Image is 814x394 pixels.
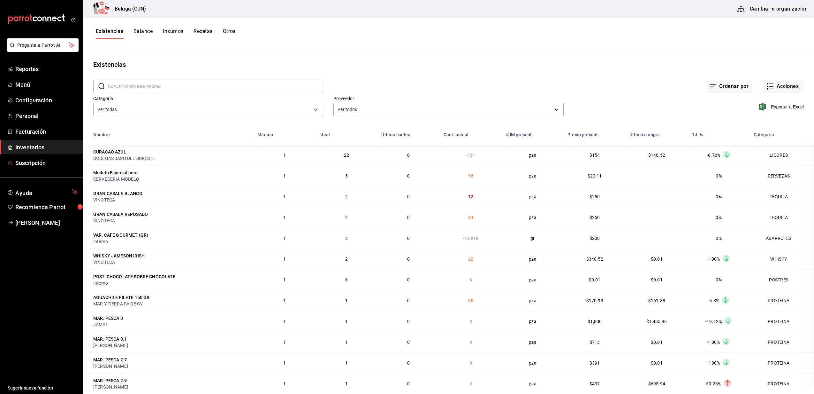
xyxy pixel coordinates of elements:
[750,269,814,290] td: POSTRES
[7,38,79,52] button: Pregunta a Parrot AI
[651,277,663,282] span: $0.01
[750,248,814,269] td: WHISKY
[345,215,348,220] span: 2
[283,215,286,220] span: 1
[257,132,273,137] div: Mínimo
[750,228,814,248] td: ABARROTES
[93,294,149,301] div: AGUACHILE FILETE 150 GR
[338,106,357,113] span: Ver todos
[502,186,564,207] td: pza
[93,342,157,349] div: [PERSON_NAME]
[93,259,250,265] div: VINOTECA
[407,215,410,220] span: 0
[648,153,665,158] span: $140.52
[345,173,348,178] span: 5
[707,340,720,345] span: -100%
[651,256,663,262] span: $0.01
[706,381,721,386] span: 59.26%
[502,207,564,228] td: pza
[407,340,410,345] span: 0
[93,190,142,197] div: GRAN CASALA BLANCO
[691,132,703,137] div: Dif. %
[646,319,667,324] span: $1,455.96
[283,194,286,199] span: 1
[651,360,663,366] span: $0.01
[15,65,78,73] span: Reportes
[567,132,599,137] div: Precio present.
[589,277,601,282] span: $0.01
[93,232,148,238] div: VAR. CAFE GOURMET (GR)
[283,173,286,178] span: 1
[590,340,600,345] span: $713
[468,256,473,262] span: 22
[502,228,564,248] td: gr
[706,80,752,93] button: Ordenar por
[750,290,814,311] td: PROTEINA
[750,207,814,228] td: TEQUILA
[588,173,602,178] span: $20.11
[502,145,564,165] td: pza
[502,352,564,373] td: pza
[750,165,814,186] td: CERVEZAS
[15,203,78,211] span: Recomienda Parrot
[502,269,564,290] td: pza
[93,321,250,328] div: JAMAT
[502,332,564,352] td: pza
[97,106,117,113] span: Ver todas
[194,28,212,39] button: Recetas
[407,236,410,241] span: 0
[716,173,721,178] span: 0%
[750,311,814,332] td: PROTEINA
[648,298,665,303] span: $161.88
[506,132,533,137] div: UdM present.
[93,149,126,155] div: CURACAO AZUL
[469,360,472,366] span: 0
[705,319,722,324] span: -19.12%
[754,132,774,137] div: Categoría
[750,145,814,165] td: LICORES
[8,385,78,391] span: Sugerir nueva función
[590,360,600,366] span: $391
[93,336,127,342] div: MAR. PESCA 3.1
[93,315,123,321] div: MAR. PESCA 3
[345,236,348,241] span: 3
[469,340,472,345] span: 0
[283,381,286,386] span: 1
[345,194,348,199] span: 2
[93,273,176,280] div: POST. CHOCOLATE SOBRE CHOCOLATE
[590,381,600,386] span: $437
[407,173,410,178] span: 0
[93,132,110,137] div: Nombre
[93,96,323,101] label: Categoría
[4,46,79,53] a: Pregunta a Parrot AI
[70,17,75,22] button: open_drawer_menu
[283,360,286,366] span: 1
[407,194,410,199] span: 0
[586,298,603,303] span: $170.93
[283,256,286,262] span: 1
[463,236,478,241] span: -18,918
[651,340,663,345] span: $0.01
[750,373,814,394] td: PROTEINA
[345,298,348,303] span: 1
[283,277,286,282] span: 1
[15,127,78,136] span: Facturación
[93,238,250,245] div: Interno
[763,80,804,93] button: Acciones
[716,236,721,241] span: 0%
[466,153,475,158] span: -151
[407,153,410,158] span: 0
[319,132,330,137] div: Ideal
[15,188,69,196] span: Ayuda
[163,28,183,39] button: Insumos
[468,194,473,199] span: 12
[707,360,720,366] span: -100%
[93,384,157,390] div: [PERSON_NAME]
[407,360,410,366] span: 0
[283,236,286,241] span: 1
[629,132,660,137] div: Última compra
[469,319,472,324] span: 0
[760,103,804,111] button: Exportar a Excel
[407,298,410,303] span: 0
[590,153,600,158] span: $154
